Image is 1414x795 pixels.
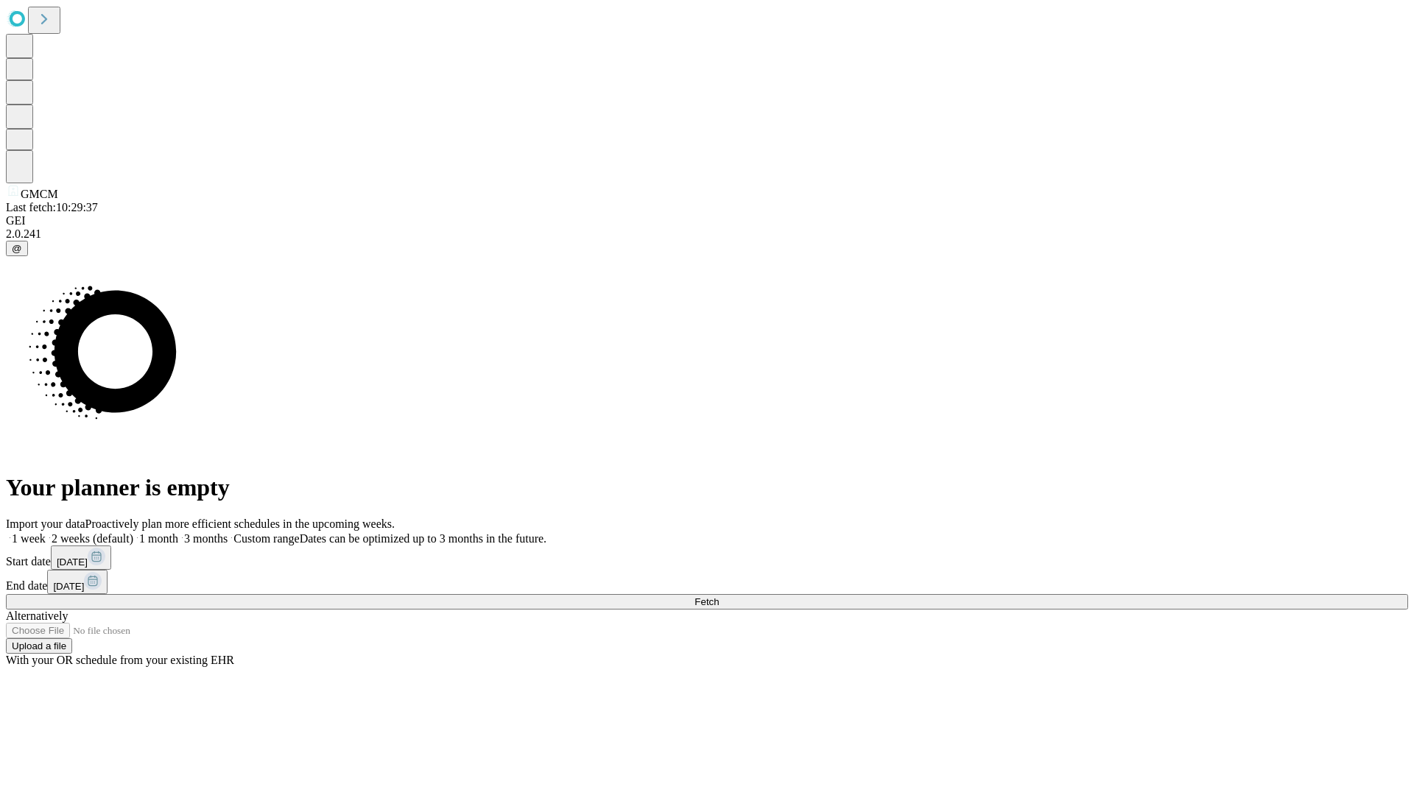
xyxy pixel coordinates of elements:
[85,517,395,530] span: Proactively plan more efficient schedules in the upcoming weeks.
[6,609,68,622] span: Alternatively
[694,596,719,607] span: Fetch
[6,227,1408,241] div: 2.0.241
[6,654,234,666] span: With your OR schedule from your existing EHR
[53,581,84,592] span: [DATE]
[6,201,98,213] span: Last fetch: 10:29:37
[6,474,1408,501] h1: Your planner is empty
[6,638,72,654] button: Upload a file
[47,570,108,594] button: [DATE]
[57,556,88,568] span: [DATE]
[52,532,133,545] span: 2 weeks (default)
[12,243,22,254] span: @
[233,532,299,545] span: Custom range
[6,545,1408,570] div: Start date
[21,188,58,200] span: GMCM
[139,532,178,545] span: 1 month
[6,570,1408,594] div: End date
[6,214,1408,227] div: GEI
[300,532,546,545] span: Dates can be optimized up to 3 months in the future.
[6,517,85,530] span: Import your data
[6,241,28,256] button: @
[184,532,228,545] span: 3 months
[6,594,1408,609] button: Fetch
[51,545,111,570] button: [DATE]
[12,532,46,545] span: 1 week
